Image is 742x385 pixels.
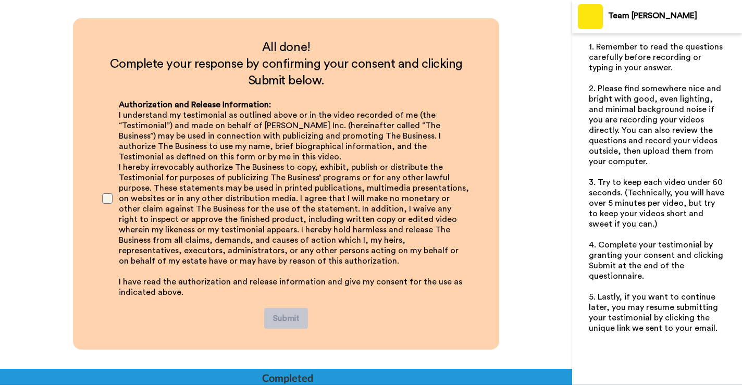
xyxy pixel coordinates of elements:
[262,41,311,54] span: All done!
[589,43,725,72] span: 1. Remember to read the questions carefully before recording or typing in your answer.
[119,163,471,265] span: I hereby irrevocably authorize The Business to copy, exhibit, publish or distribute the Testimoni...
[578,4,603,29] img: Profile Image
[608,11,741,21] div: Team [PERSON_NAME]
[119,111,443,161] span: I understand my testimonial as outlined above or in the video recorded of me (the “Testimonial”) ...
[589,178,726,228] span: 3. Try to keep each video under 60 seconds. (Technically, you will have over 5 minutes per video,...
[589,241,725,280] span: 4. Complete your testimonial by granting your consent and clicking Submit at the end of the quest...
[119,278,464,296] span: I have read the authorization and release information and give my consent for the use as indicate...
[589,293,720,332] span: 5. Lastly, if you want to continue later, you may resume submitting your testimonial by clicking ...
[264,308,308,329] button: Submit
[110,58,466,87] span: Complete your response by confirming your consent and clicking Submit below.
[262,370,312,385] div: Completed
[589,84,723,166] span: 2. Please find somewhere nice and bright with good, even lighting, and minimal background noise i...
[119,101,271,109] span: Authorization and Release Information:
